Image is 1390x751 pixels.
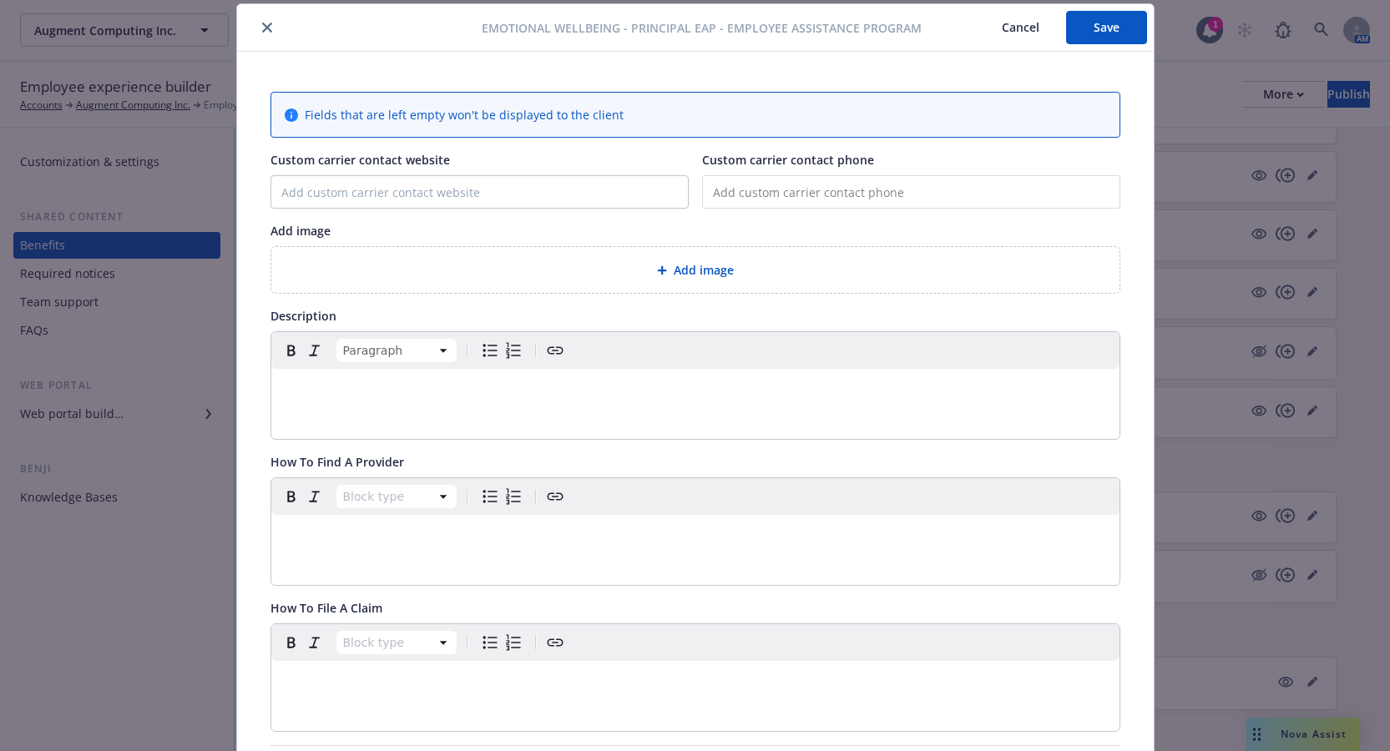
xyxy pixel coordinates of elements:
div: toggle group [478,485,525,508]
button: Numbered list [502,485,525,508]
button: Cancel [975,11,1066,44]
button: Bold [280,631,303,654]
div: editable markdown [271,661,1120,701]
button: Numbered list [502,631,525,654]
div: editable markdown [271,515,1120,555]
button: Italic [303,485,326,508]
button: Numbered list [502,339,525,362]
div: editable markdown [271,369,1120,409]
button: Save [1066,11,1147,44]
button: Italic [303,339,326,362]
button: Block type [336,485,457,508]
input: Add custom carrier contact website [271,176,688,208]
button: Block type [336,631,457,654]
span: Description [270,308,336,324]
span: Add image [270,223,331,239]
button: Bulleted list [478,339,502,362]
button: Create link [543,339,567,362]
button: Bold [280,485,303,508]
button: Bulleted list [478,631,502,654]
span: Fields that are left empty won't be displayed to the client [305,106,624,123]
button: Create link [543,631,567,654]
span: How To Find A Provider [270,454,404,470]
button: Italic [303,631,326,654]
span: Custom carrier contact phone [702,152,874,168]
input: Add custom carrier contact phone [702,175,1120,209]
div: Add image [270,246,1120,294]
button: close [257,18,277,38]
button: Bulleted list [478,485,502,508]
button: Bold [280,339,303,362]
button: Create link [543,485,567,508]
div: toggle group [478,631,525,654]
span: How To File A Claim [270,600,382,616]
span: Add image [674,261,734,279]
button: Block type [336,339,457,362]
div: toggle group [478,339,525,362]
span: Custom carrier contact website [270,152,450,168]
span: Emotional Wellbeing - Principal EAP - Employee Assistance Program [482,19,922,37]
